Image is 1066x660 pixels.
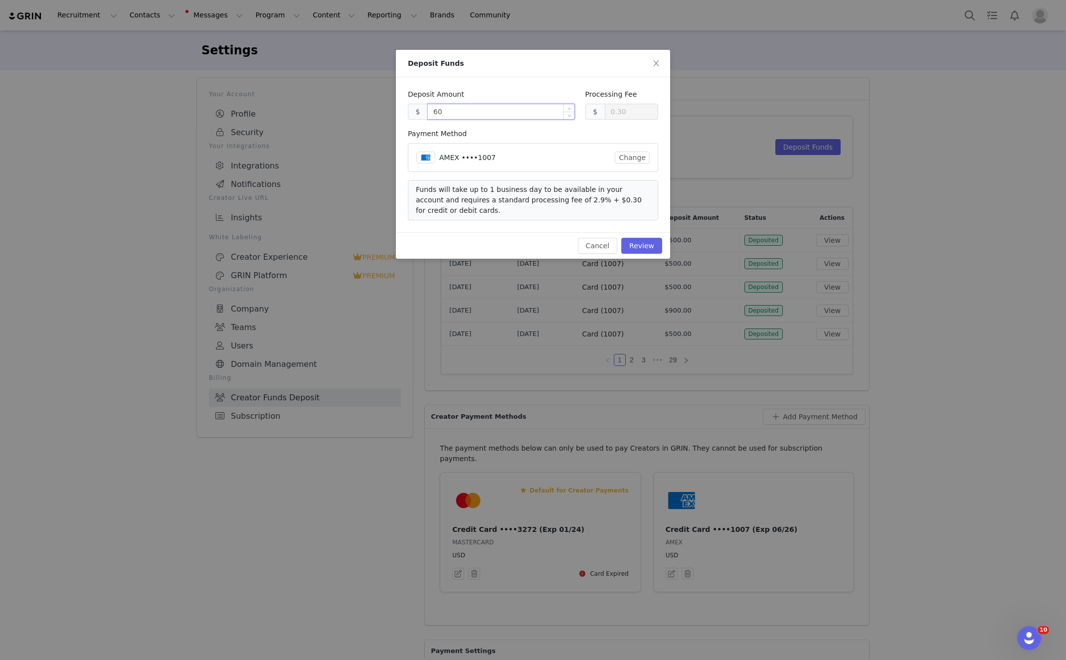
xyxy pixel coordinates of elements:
span: Funds will take up to 1 business day to be available in your account and requires a standard proc... [416,185,642,214]
label: Deposit Amount [408,90,464,98]
i: icon: close [652,59,660,67]
button: Change [615,152,650,164]
button: Review [621,238,662,254]
label: Processing Fee [585,90,637,98]
span: Decrease Value [564,112,574,119]
button: Close [642,50,670,78]
iframe: Intercom live chat [1017,626,1041,650]
label: Payment Method [408,130,467,138]
div: $ [408,104,428,120]
div: $ [585,104,605,120]
i: icon: up [567,107,571,110]
i: icon: down [567,114,571,118]
span: Deposit Funds [408,59,464,67]
span: 10 [1038,626,1049,634]
span: Increase Value [564,104,574,112]
button: Cancel [578,238,617,254]
span: AMEX ••••1007 [439,154,496,162]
